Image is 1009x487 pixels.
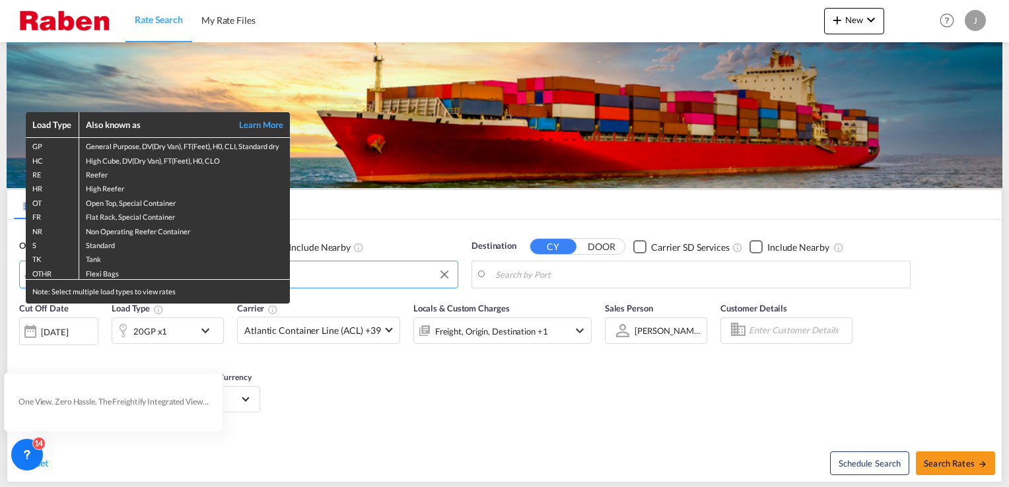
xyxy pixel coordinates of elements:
td: FR [26,209,79,222]
td: NR [26,223,79,237]
td: Standard [79,237,290,251]
td: GP [26,138,79,152]
td: TK [26,251,79,265]
td: Flexi Bags [79,265,290,280]
td: High Reefer [79,180,290,194]
td: Open Top, Special Container [79,195,290,209]
td: RE [26,166,79,180]
td: High Cube, DV(Dry Van), FT(Feet), H0, CLO [79,152,290,166]
th: Load Type [26,112,79,138]
td: S [26,237,79,251]
td: Tank [79,251,290,265]
div: Note: Select multiple load types to view rates [26,280,290,303]
td: Reefer [79,166,290,180]
td: Non Operating Reefer Container [79,223,290,237]
td: General Purpose, DV(Dry Van), FT(Feet), H0, CLI, Standard dry [79,138,290,152]
td: Flat Rack, Special Container [79,209,290,222]
a: Learn More [224,119,283,131]
td: OTHR [26,265,79,280]
div: Also known as [86,119,225,131]
td: HC [26,152,79,166]
td: HR [26,180,79,194]
td: OT [26,195,79,209]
